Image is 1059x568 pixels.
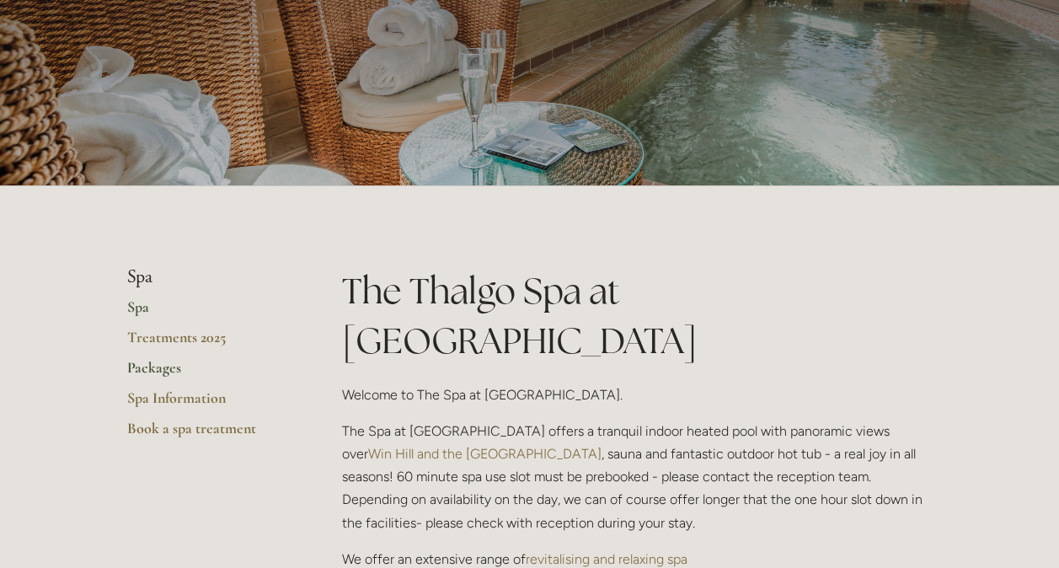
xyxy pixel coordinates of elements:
a: Treatments 2025 [127,328,288,358]
p: Welcome to The Spa at [GEOGRAPHIC_DATA]. [342,383,933,406]
a: Book a spa treatment [127,419,288,449]
a: Win Hill and the [GEOGRAPHIC_DATA] [368,446,602,462]
a: Spa Information [127,388,288,419]
li: Spa [127,266,288,288]
h1: The Thalgo Spa at [GEOGRAPHIC_DATA] [342,266,933,366]
a: Spa [127,297,288,328]
p: The Spa at [GEOGRAPHIC_DATA] offers a tranquil indoor heated pool with panoramic views over , sau... [342,420,933,534]
a: Packages [127,358,288,388]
